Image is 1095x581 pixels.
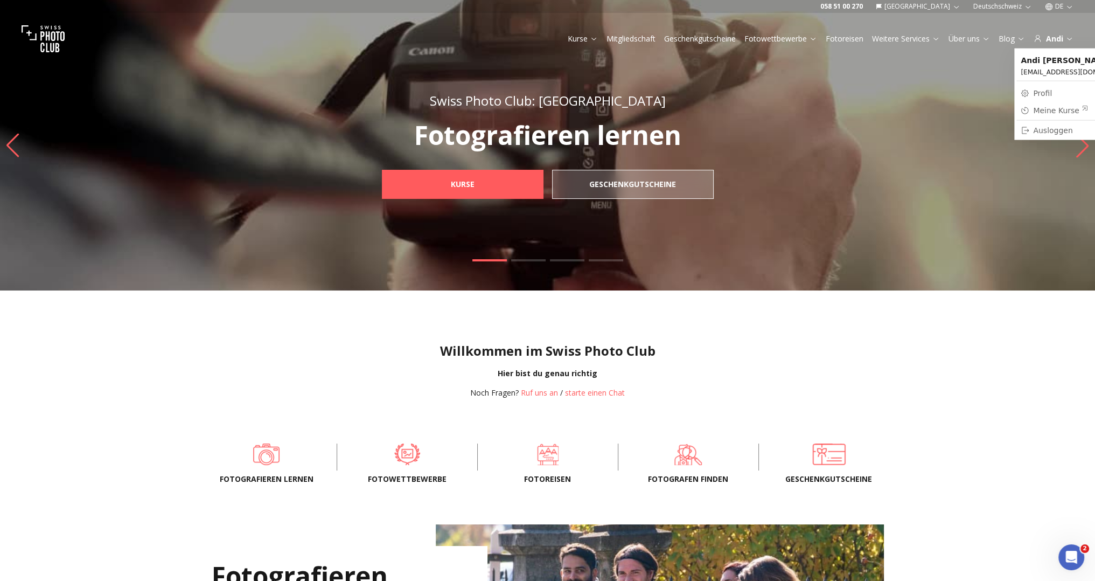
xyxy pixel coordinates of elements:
[994,31,1029,46] button: Blog
[9,342,1086,359] h1: Willkommen im Swiss Photo Club
[22,17,65,60] img: Swiss photo club
[744,33,817,44] a: Fotowettbewerbe
[358,122,737,148] p: Fotografieren lernen
[354,444,460,465] a: Fotowettbewerbe
[776,444,882,465] a: Geschenkgutscheine
[568,33,598,44] a: Kurse
[470,388,625,398] div: /
[602,31,660,46] button: Mitgliedschaft
[382,170,543,199] a: Kurse
[495,474,601,485] span: Fotoreisen
[944,31,994,46] button: Über uns
[451,179,475,190] b: Kurse
[470,388,519,398] span: Noch Fragen?
[521,388,558,398] a: Ruf uns an
[552,170,714,199] a: Geschenkgutscheine
[776,474,882,485] span: Geschenkgutscheine
[1034,33,1073,44] div: Andi
[565,388,625,398] button: starte einen Chat
[820,2,863,11] a: 058 51 00 270
[868,31,944,46] button: Weitere Services
[1058,544,1084,570] iframe: Intercom live chat
[1033,105,1088,116] div: Meine Kurse
[430,92,666,109] span: Swiss Photo Club: [GEOGRAPHIC_DATA]
[821,31,868,46] button: Fotoreisen
[660,31,740,46] button: Geschenkgutscheine
[589,179,676,190] b: Geschenkgutscheine
[636,474,741,485] span: Fotografen finden
[740,31,821,46] button: Fotowettbewerbe
[606,33,655,44] a: Mitgliedschaft
[9,368,1086,379] div: Hier bist du genau richtig
[664,33,736,44] a: Geschenkgutscheine
[999,33,1025,44] a: Blog
[1080,544,1089,553] span: 2
[563,31,602,46] button: Kurse
[872,33,940,44] a: Weitere Services
[495,444,601,465] a: Fotoreisen
[214,444,319,465] a: Fotografieren lernen
[354,474,460,485] span: Fotowettbewerbe
[636,444,741,465] a: Fotografen finden
[948,33,990,44] a: Über uns
[826,33,863,44] a: Fotoreisen
[214,474,319,485] span: Fotografieren lernen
